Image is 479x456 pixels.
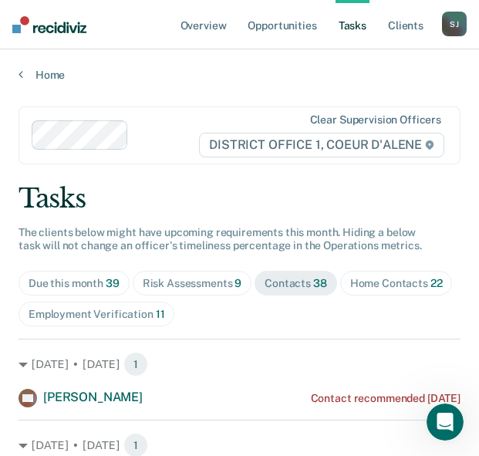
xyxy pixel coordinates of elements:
span: [PERSON_NAME] [43,390,143,404]
span: The clients below might have upcoming requirements this month. Hiding a below task will not chang... [19,226,422,252]
a: Home [19,68,460,82]
button: SJ [442,12,467,36]
span: 39 [106,277,120,289]
div: Due this month [29,277,120,290]
iframe: Intercom live chat [427,404,464,441]
span: DISTRICT OFFICE 1, COEUR D'ALENE [199,133,444,157]
div: Risk Assessments [143,277,242,290]
img: Recidiviz [12,16,86,33]
span: 11 [156,308,165,320]
div: Employment Verification [29,308,164,321]
div: Clear supervision officers [310,113,441,127]
span: 38 [313,277,327,289]
div: Home Contacts [350,277,443,290]
div: S J [442,12,467,36]
span: 22 [430,277,443,289]
span: 9 [234,277,241,289]
div: Tasks [19,183,460,214]
div: Contacts [265,277,327,290]
div: [DATE] • [DATE] 1 [19,352,460,377]
span: 1 [123,352,148,377]
div: Contact recommended [DATE] [311,392,460,405]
